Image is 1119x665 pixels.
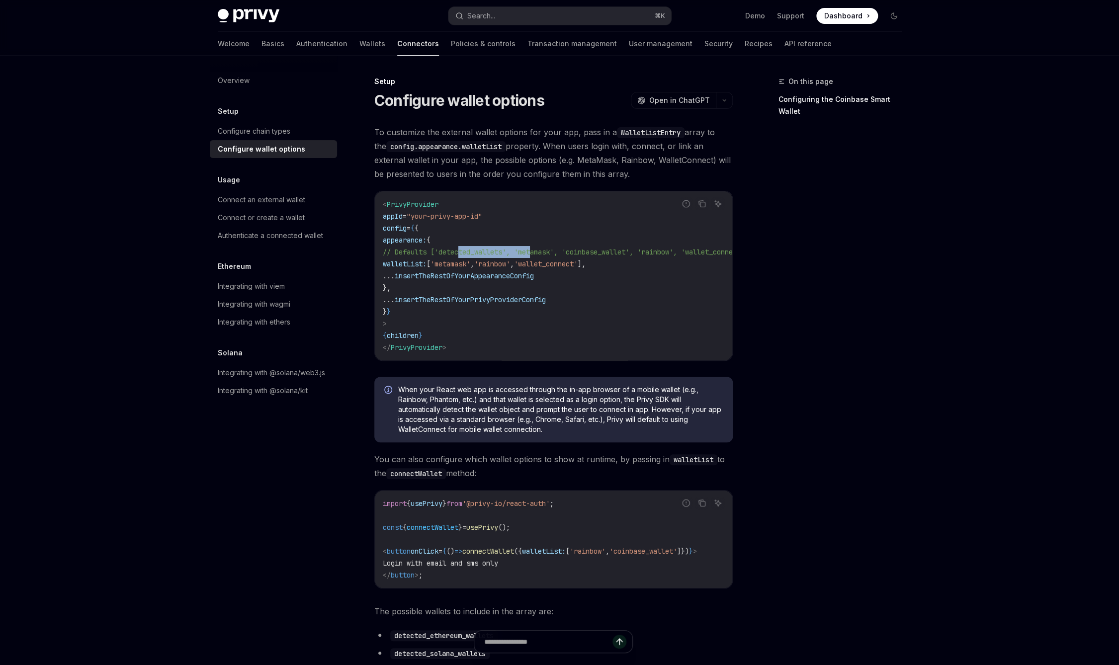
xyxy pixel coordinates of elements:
[442,343,446,352] span: >
[383,547,387,556] span: <
[210,313,337,331] a: Integrating with ethers
[391,343,442,352] span: PrivyProvider
[631,92,716,109] button: Open in ChatGPT
[383,499,407,508] span: import
[210,209,337,227] a: Connect or create a wallet
[788,76,833,87] span: On this page
[383,343,391,352] span: </
[387,547,411,556] span: button
[218,316,290,328] div: Integrating with ethers
[442,547,446,556] span: {
[470,259,474,268] span: ,
[578,259,586,268] span: ],
[210,72,337,89] a: Overview
[415,224,419,233] span: {
[566,547,570,556] span: [
[296,32,347,56] a: Authentication
[498,523,510,532] span: ();
[218,105,239,117] h5: Setup
[218,367,325,379] div: Integrating with @solana/web3.js
[383,200,387,209] span: <
[218,125,290,137] div: Configure chain types
[655,12,665,20] span: ⌘ K
[218,260,251,272] h5: Ethereum
[427,236,430,245] span: {
[510,259,514,268] span: ,
[407,224,411,233] span: =
[816,8,878,24] a: Dashboard
[824,11,862,21] span: Dashboard
[218,194,305,206] div: Connect an external wallet
[695,197,708,210] button: Copy the contents from the code block
[374,452,733,480] span: You can also configure which wallet options to show at runtime, by passing in to the method:
[527,32,617,56] a: Transaction management
[745,11,765,21] a: Demo
[415,571,419,580] span: >
[745,32,773,56] a: Recipes
[411,224,415,233] span: {
[605,547,609,556] span: ,
[374,604,733,618] span: The possible wallets to include in the array are:
[609,547,677,556] span: 'coinbase_wallet'
[210,382,337,400] a: Integrating with @solana/kit
[629,32,692,56] a: User management
[386,141,506,152] code: config.appearance.walletList
[458,523,462,532] span: }
[411,499,442,508] span: usePrivy
[403,212,407,221] span: =
[210,295,337,313] a: Integrating with wagmi
[383,331,387,340] span: {
[383,307,387,316] span: }
[407,523,458,532] span: connectWallet
[438,547,442,556] span: =
[419,571,423,580] span: ;
[387,307,391,316] span: }
[374,77,733,86] div: Setup
[359,32,385,56] a: Wallets
[218,32,250,56] a: Welcome
[218,347,243,359] h5: Solana
[680,497,692,509] button: Report incorrect code
[210,140,337,158] a: Configure wallet options
[550,499,554,508] span: ;
[419,331,423,340] span: }
[649,95,710,105] span: Open in ChatGPT
[383,271,395,280] span: ...
[693,547,697,556] span: >
[430,259,470,268] span: 'metamask'
[383,259,427,268] span: walletList:
[407,212,482,221] span: "your-privy-app-id"
[387,200,438,209] span: PrivyProvider
[218,174,240,186] h5: Usage
[886,8,902,24] button: Toggle dark mode
[695,497,708,509] button: Copy the contents from the code block
[514,547,522,556] span: ({
[403,523,407,532] span: {
[484,631,612,653] input: Ask a question...
[391,571,415,580] span: button
[383,212,403,221] span: appId
[462,547,514,556] span: connectWallet
[454,547,462,556] span: =>
[383,295,395,304] span: ...
[210,364,337,382] a: Integrating with @solana/web3.js
[680,197,692,210] button: Report incorrect code
[383,248,749,256] span: // Defaults ['detected_wallets', 'metamask', 'coinbase_wallet', 'rainbow', 'wallet_connect']
[467,10,495,22] div: Search...
[407,499,411,508] span: {
[427,259,430,268] span: [
[218,9,279,23] img: dark logo
[784,32,832,56] a: API reference
[570,547,605,556] span: 'rainbow'
[210,122,337,140] a: Configure chain types
[514,259,578,268] span: 'wallet_connect'
[778,91,910,119] a: Configuring the Coinbase Smart Wallet
[383,559,498,568] span: Login with email and sms only
[522,547,566,556] span: walletList:
[689,547,693,556] span: }
[383,523,403,532] span: const
[386,468,446,479] code: connectWallet
[218,230,323,242] div: Authenticate a connected wallet
[411,547,438,556] span: onClick
[451,32,516,56] a: Policies & controls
